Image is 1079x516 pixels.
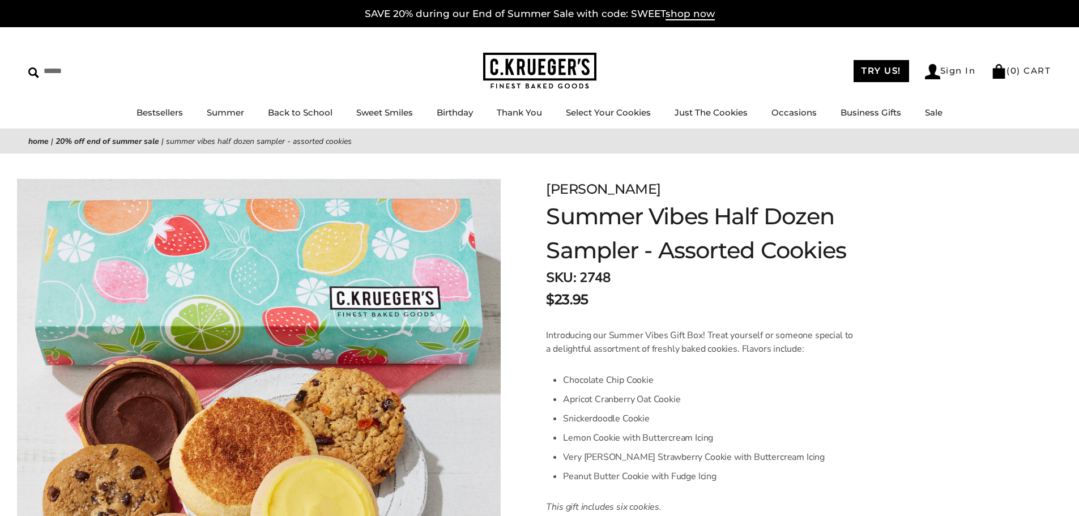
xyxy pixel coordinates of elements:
a: SAVE 20% during our End of Summer Sale with code: SWEETshop now [365,8,715,20]
a: Sweet Smiles [356,107,413,118]
img: Bag [991,64,1007,79]
a: Sale [925,107,942,118]
span: shop now [666,8,715,20]
span: Summer Vibes Half Dozen Sampler - Assorted Cookies [166,136,352,147]
a: Occasions [771,107,817,118]
a: TRY US! [854,60,909,82]
nav: breadcrumbs [28,135,1051,148]
img: Account [925,64,940,79]
img: C.KRUEGER'S [483,53,596,89]
strong: SKU: [546,268,576,287]
em: This gift includes six cookies. [546,501,662,513]
a: Just The Cookies [675,107,748,118]
a: Bestsellers [137,107,183,118]
a: Home [28,136,49,147]
a: (0) CART [991,65,1051,76]
img: Search [28,67,39,78]
a: Thank You [497,107,542,118]
a: Summer [207,107,244,118]
a: Select Your Cookies [566,107,651,118]
span: | [51,136,53,147]
div: [PERSON_NAME] [546,179,907,199]
a: Sign In [925,64,976,79]
span: | [161,136,164,147]
a: Back to School [268,107,332,118]
a: Business Gifts [841,107,901,118]
span: 0 [1010,65,1017,76]
li: Apricot Cranberry Oat Cookie [563,390,856,409]
li: Lemon Cookie with Buttercream Icing [563,428,856,447]
li: Chocolate Chip Cookie [563,370,856,390]
a: Birthday [437,107,473,118]
span: 2748 [579,268,610,287]
li: Peanut Butter Cookie with Fudge Icing [563,467,856,486]
h1: Summer Vibes Half Dozen Sampler - Assorted Cookies [546,199,907,267]
a: 20% OFF End of Summer Sale [56,136,159,147]
li: Snickerdoodle Cookie [563,409,856,428]
p: Introducing our Summer Vibes Gift Box! Treat yourself or someone special to a delightful assortme... [546,329,856,356]
li: Very [PERSON_NAME] Strawberry Cookie with Buttercream Icing [563,447,856,467]
span: $23.95 [546,289,588,310]
input: Search [28,62,163,80]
